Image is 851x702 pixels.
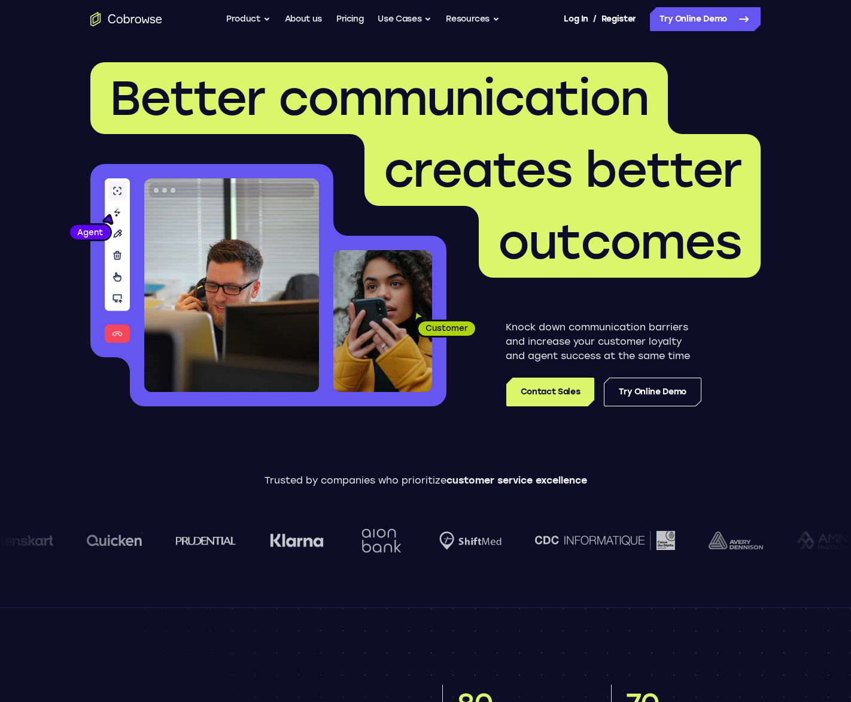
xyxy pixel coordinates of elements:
span: outcomes [498,213,741,271]
a: Pricing [336,7,364,31]
a: Log In [564,7,588,31]
span: customer service excellence [446,475,587,486]
span: Better communication [110,69,649,127]
a: Try Online Demo [604,378,701,406]
span: creates better [384,141,741,199]
img: Shiftmed [439,531,501,550]
button: Use Cases [378,7,431,31]
button: Resources [446,7,500,31]
img: Klarna [269,533,323,548]
span: / [593,12,597,26]
img: prudential [175,536,236,545]
p: Knock down communication barriers and increase your customer loyalty and agent success at the sam... [506,320,701,363]
button: Product [226,7,271,31]
img: Aion Bank [357,516,405,565]
a: Contact Sales [506,378,594,406]
img: A customer support agent talking on the phone [144,178,319,392]
a: Try Online Demo [650,7,761,31]
img: CDC Informatique [534,531,674,549]
a: About us [285,7,322,31]
img: A customer holding their phone [333,250,432,392]
a: Register [601,7,636,31]
a: Go to the home page [90,12,162,26]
